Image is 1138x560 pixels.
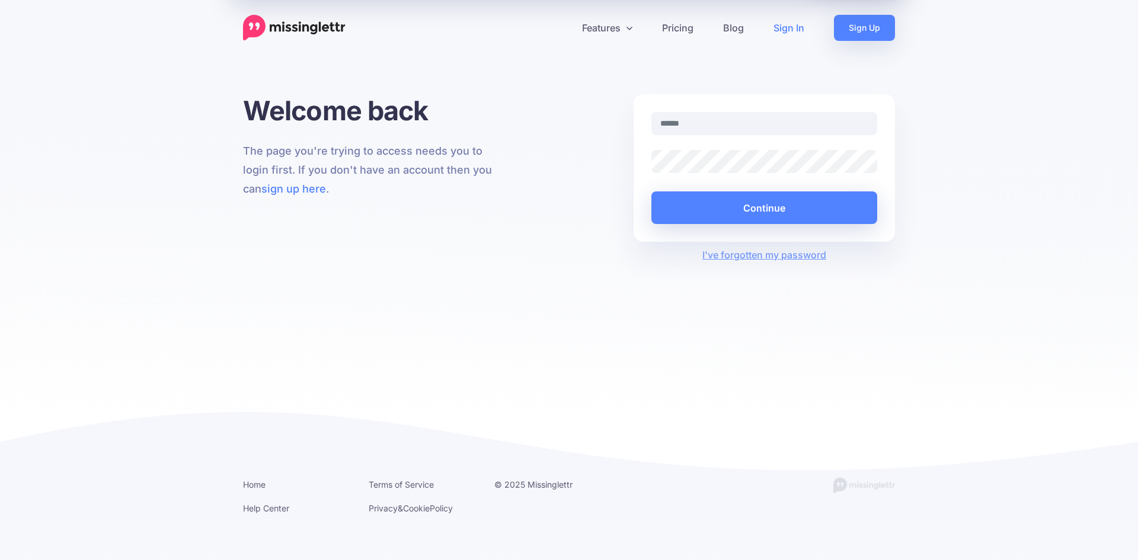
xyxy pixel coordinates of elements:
[243,479,266,489] a: Home
[702,249,826,261] a: I've forgotten my password
[647,15,708,41] a: Pricing
[261,183,326,195] a: sign up here
[369,503,398,513] a: Privacy
[243,94,504,127] h1: Welcome back
[243,142,504,199] p: The page you're trying to access needs you to login first. If you don't have an account then you ...
[403,503,430,513] a: Cookie
[759,15,819,41] a: Sign In
[651,191,877,224] button: Continue
[494,477,602,492] li: © 2025 Missinglettr
[243,503,289,513] a: Help Center
[369,479,434,489] a: Terms of Service
[567,15,647,41] a: Features
[834,15,895,41] a: Sign Up
[369,501,477,516] li: & Policy
[708,15,759,41] a: Blog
